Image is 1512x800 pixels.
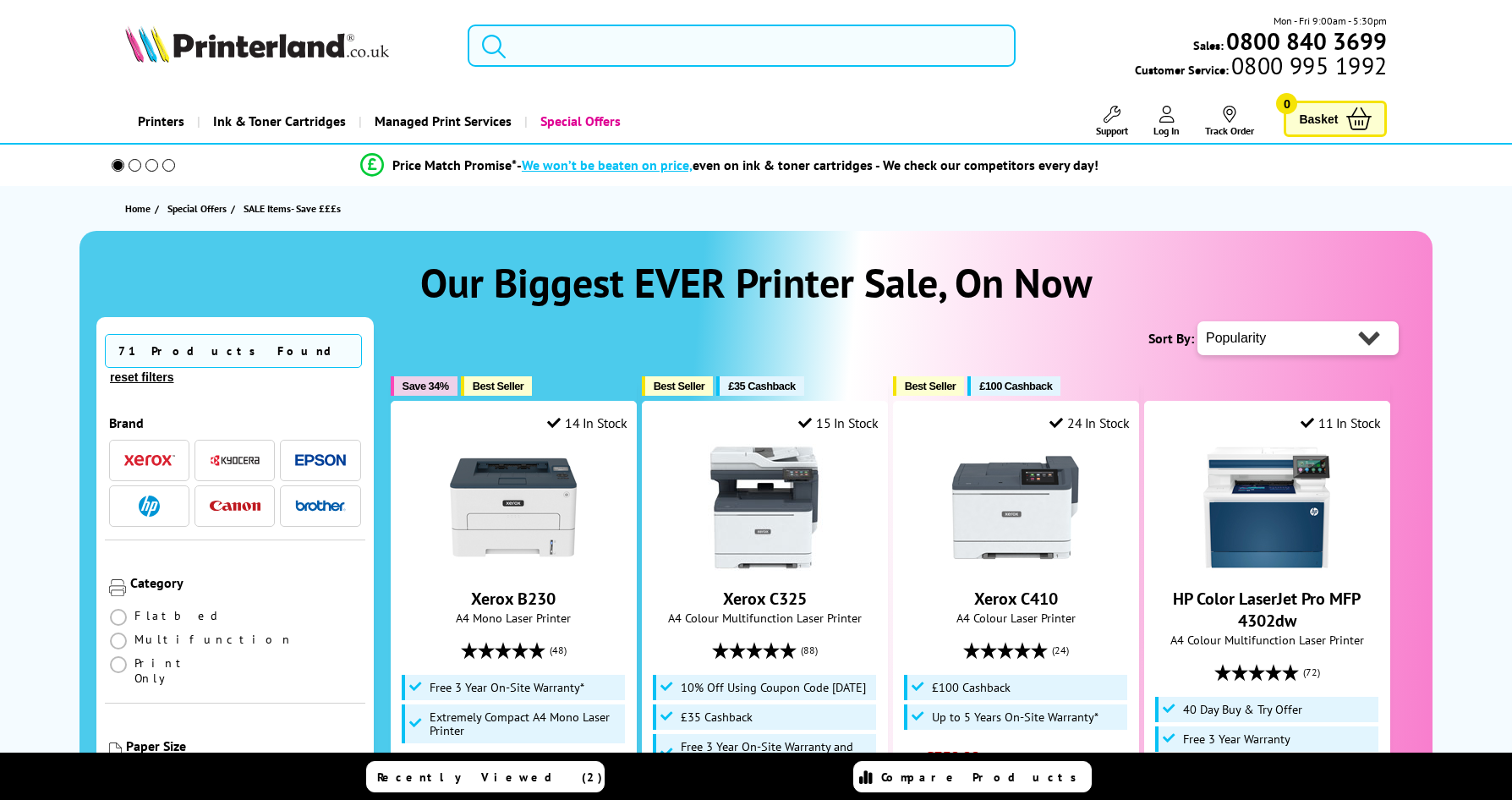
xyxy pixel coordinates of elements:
[125,25,389,63] img: Printerland Logo
[1183,703,1302,716] span: 40 Day Buy & Try Offer
[126,737,361,754] div: Paper Size
[547,414,627,431] div: 14 In Stock
[1153,124,1180,137] span: Log In
[801,634,818,666] span: (88)
[430,681,584,694] span: Free 3 Year On-Site Warranty*
[1284,101,1387,137] a: Basket 0
[139,496,160,517] img: HP
[450,444,577,571] img: Xerox B230
[522,156,693,173] span: We won’t be beaten on price,
[210,501,260,512] img: Canon
[1096,106,1128,137] a: Support
[125,25,447,66] a: Printerland Logo
[130,574,361,591] div: Category
[651,610,879,626] span: A4 Colour Multifunction Laser Printer
[290,495,351,518] button: Brother
[952,444,1079,571] img: Xerox C410
[105,370,178,385] button: reset filters
[119,495,180,518] button: HP
[377,770,603,785] span: Recently Viewed (2)
[681,740,872,767] span: Free 3 Year On-Site Warranty and Extend up to 5 Years*
[1276,93,1297,114] span: 0
[295,500,346,512] img: Brother
[1052,634,1069,666] span: (24)
[974,588,1058,610] a: Xerox C410
[642,376,714,396] button: Best Seller
[392,156,517,173] span: Price Match Promise*
[728,380,795,392] span: £35 Cashback
[366,761,605,792] a: Recently Viewed (2)
[109,414,361,431] div: Brand
[1226,25,1387,57] b: 0800 840 3699
[167,200,231,217] a: Special Offers
[932,681,1011,694] span: £100 Cashback
[517,156,1098,173] div: - even on ink & toner cartridges - We check our competitors every day!
[853,761,1092,792] a: Compare Products
[1299,107,1338,130] span: Basket
[1193,37,1224,53] span: Sales:
[1274,13,1387,29] span: Mon - Fri 9:00am - 5:30pm
[1303,656,1320,688] span: (72)
[105,334,362,368] span: 71 Products Found
[403,380,449,392] span: Save 34%
[290,449,351,472] button: Epson
[119,449,180,472] button: Xerox
[550,634,567,666] span: (48)
[952,557,1079,574] a: Xerox C410
[524,100,633,143] a: Special Offers
[461,376,533,396] button: Best Seller
[134,655,235,686] span: Print Only
[723,588,807,610] a: Xerox C325
[1096,124,1128,137] span: Support
[213,100,346,143] span: Ink & Toner Cartridges
[167,200,227,217] span: Special Offers
[716,376,803,396] button: £35 Cashback
[681,710,753,724] span: £35 Cashback
[205,495,266,518] button: Canon
[197,100,359,143] a: Ink & Toner Cartridges
[1183,732,1290,746] span: Free 3 Year Warranty
[1224,33,1387,49] a: 0800 840 3699
[205,449,266,472] button: Kyocera
[1049,414,1129,431] div: 24 In Stock
[1229,58,1387,74] span: 0800 995 1992
[1203,444,1330,571] img: HP Color LaserJet Pro MFP 4302dw
[701,557,828,574] a: Xerox C325
[134,608,223,623] span: Flatbed
[681,681,866,694] span: 10% Off Using Coupon Code [DATE]
[1205,106,1254,137] a: Track Order
[979,380,1052,392] span: £100 Cashback
[88,151,1371,180] li: modal_Promise
[471,588,556,610] a: Xerox B230
[1153,106,1180,137] a: Log In
[473,380,524,392] span: Best Seller
[1173,588,1361,632] a: HP Color LaserJet Pro MFP 4302dw
[1203,557,1330,574] a: HP Color LaserJet Pro MFP 4302dw
[902,610,1130,626] span: A4 Colour Laser Printer
[967,376,1060,396] button: £100 Cashback
[654,380,705,392] span: Best Seller
[893,376,965,396] button: Best Seller
[1148,330,1194,347] span: Sort By:
[210,454,260,467] img: Kyocera
[244,202,341,215] span: SALE Items- Save £££s
[450,557,577,574] a: Xerox B230
[295,454,346,467] img: Epson
[798,414,878,431] div: 15 In Stock
[983,749,1059,765] span: ex VAT @ 20%
[925,747,980,769] span: £359.99
[134,632,293,647] span: Multifunction
[932,710,1098,724] span: Up to 5 Years On-Site Warranty*
[109,579,126,596] img: Category
[1135,58,1387,78] span: Customer Service:
[109,742,122,759] img: Paper Size
[905,380,956,392] span: Best Seller
[359,100,524,143] a: Managed Print Services
[125,100,197,143] a: Printers
[400,610,627,626] span: A4 Mono Laser Printer
[1153,632,1381,648] span: A4 Colour Multifunction Laser Printer
[96,256,1416,309] h1: Our Biggest EVER Printer Sale, On Now
[881,770,1086,785] span: Compare Products
[124,454,175,466] img: Xerox
[701,444,828,571] img: Xerox C325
